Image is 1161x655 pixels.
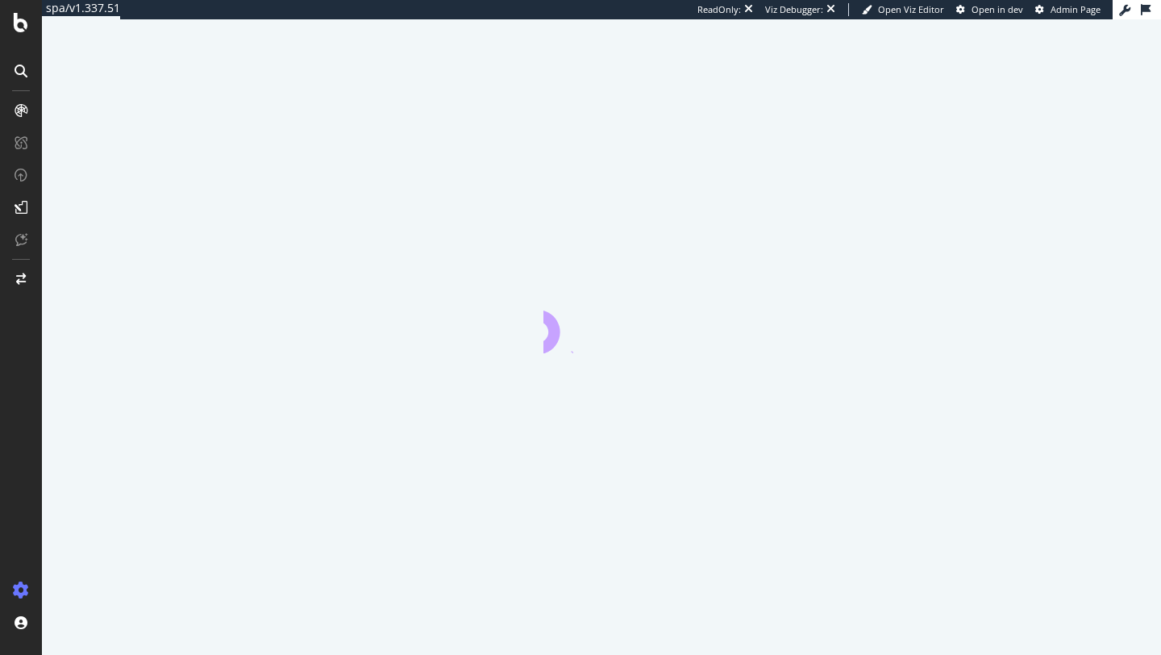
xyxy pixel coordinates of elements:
span: Open Viz Editor [878,3,944,15]
div: animation [543,295,660,353]
a: Admin Page [1035,3,1101,16]
span: Admin Page [1051,3,1101,15]
a: Open Viz Editor [862,3,944,16]
div: ReadOnly: [697,3,741,16]
span: Open in dev [972,3,1023,15]
div: Viz Debugger: [765,3,823,16]
a: Open in dev [956,3,1023,16]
